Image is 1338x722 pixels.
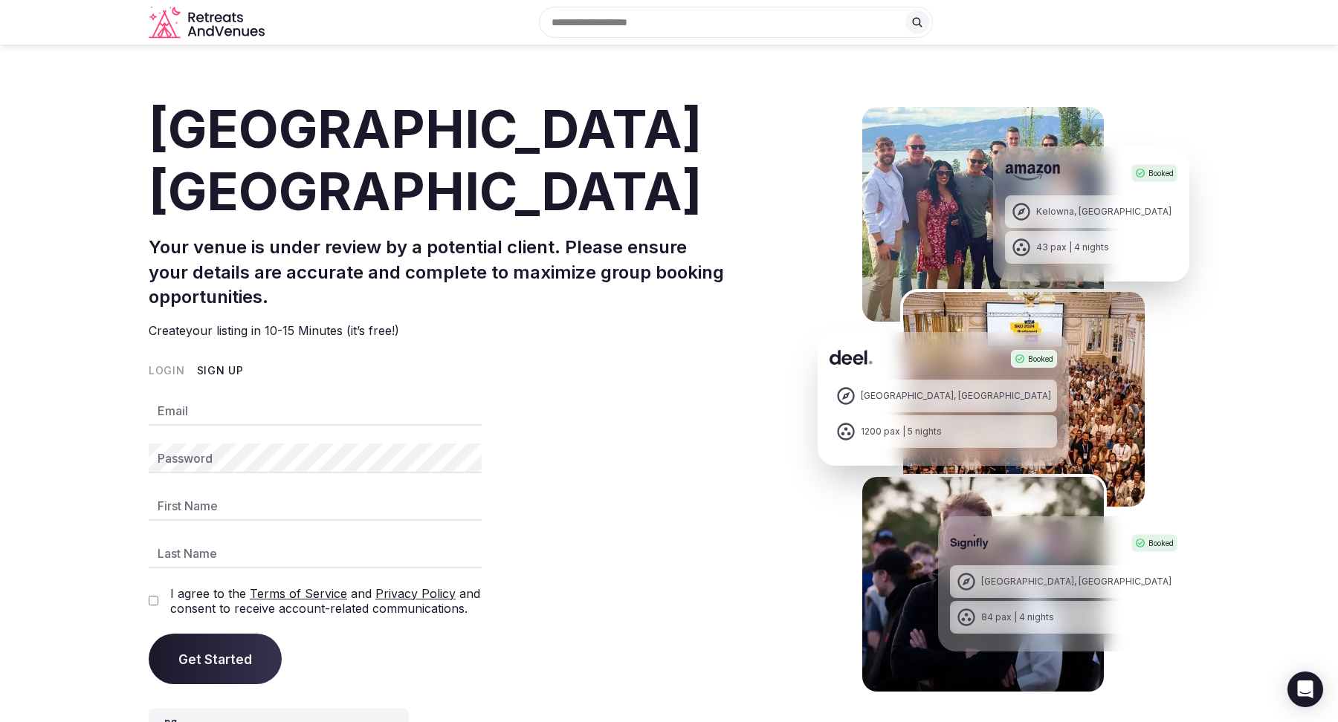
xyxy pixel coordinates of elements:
[149,235,727,310] h2: Your venue is under review by a potential client. Please ensure your details are accurate and com...
[149,634,282,684] button: Get Started
[149,6,268,39] svg: Retreats and Venues company logo
[170,586,482,616] label: I agree to the and and consent to receive account-related communications.
[900,289,1148,510] img: Deel Spain Retreat
[1287,671,1323,707] div: Open Intercom Messenger
[861,426,942,438] div: 1200 pax | 5 nights
[149,363,185,378] button: Login
[250,586,347,601] a: Terms of Service
[178,651,252,666] span: Get Started
[375,586,456,601] a: Privacy Policy
[1131,534,1177,552] div: Booked
[1036,241,1109,254] div: 43 pax | 4 nights
[1036,206,1171,218] div: Kelowna, [GEOGRAPHIC_DATA]
[1131,164,1177,182] div: Booked
[149,98,727,223] h1: [GEOGRAPHIC_DATA] [GEOGRAPHIC_DATA]
[861,390,1051,403] div: [GEOGRAPHIC_DATA], [GEOGRAPHIC_DATA]
[149,322,727,339] p: Create your listing in 10-15 Minutes (it’s free!)
[149,6,268,39] a: Visit the homepage
[1011,350,1057,368] div: Booked
[859,474,1107,695] img: Signifly Portugal Retreat
[197,363,244,378] button: Sign Up
[859,104,1107,325] img: Amazon Kelowna Retreat
[981,576,1171,588] div: [GEOGRAPHIC_DATA], [GEOGRAPHIC_DATA]
[981,611,1054,624] div: 84 pax | 4 nights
